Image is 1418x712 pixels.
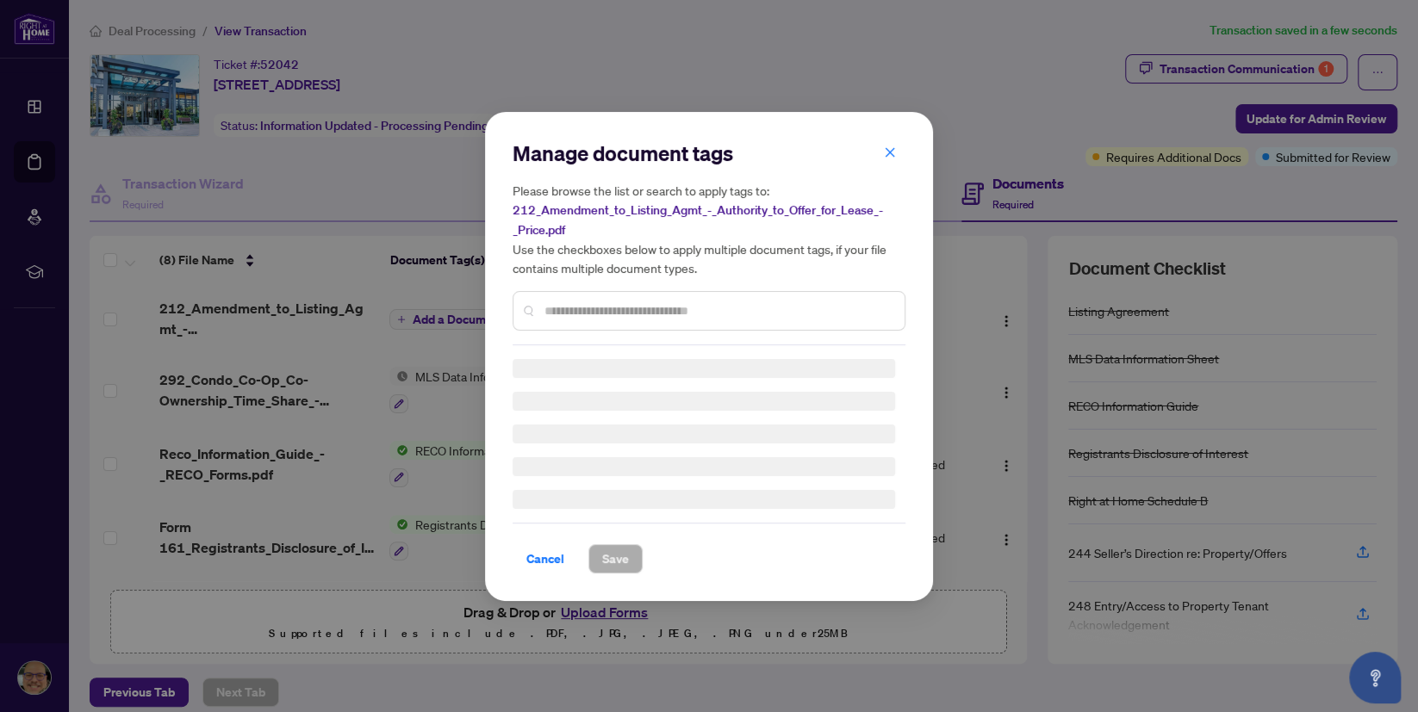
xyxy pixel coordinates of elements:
[513,181,905,277] h5: Please browse the list or search to apply tags to: Use the checkboxes below to apply multiple doc...
[513,202,883,238] span: 212_Amendment_to_Listing_Agmt_-_Authority_to_Offer_for_Lease_-_Price.pdf
[513,544,578,573] button: Cancel
[513,139,905,167] h2: Manage document tags
[526,545,564,573] span: Cancel
[884,145,896,158] span: close
[588,544,643,573] button: Save
[1349,652,1401,703] button: Open asap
